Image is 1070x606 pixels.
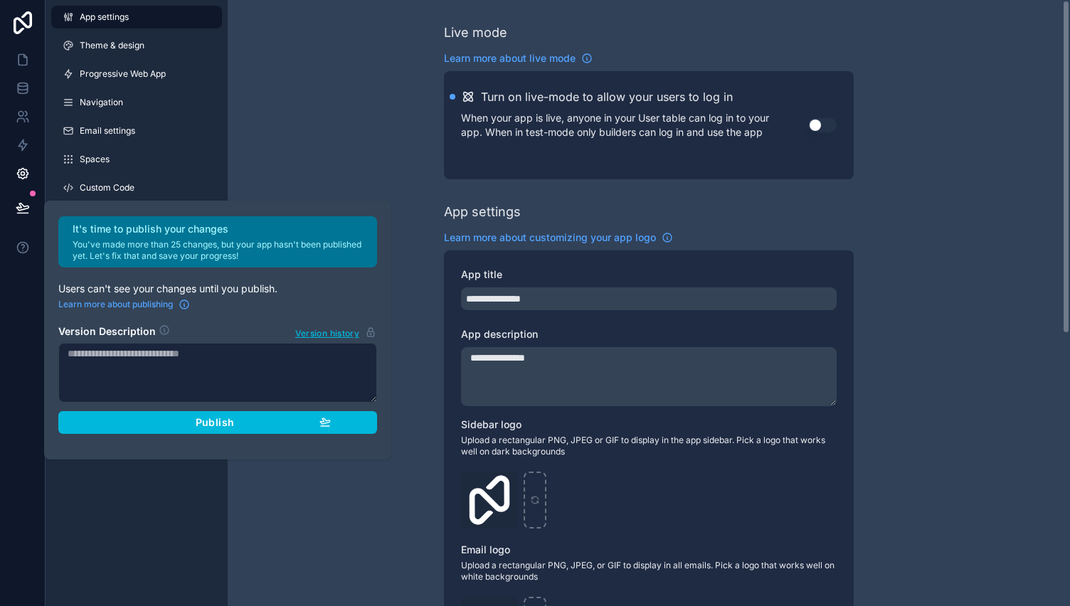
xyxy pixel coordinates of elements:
[461,328,538,340] span: App description
[461,268,502,280] span: App title
[444,230,673,245] a: Learn more about customizing your app logo
[51,91,222,114] a: Navigation
[461,435,837,457] span: Upload a rectangular PNG, JPEG or GIF to display in the app sidebar. Pick a logo that works well ...
[444,51,576,65] span: Learn more about live mode
[295,325,359,339] span: Version history
[51,6,222,28] a: App settings
[461,418,521,430] span: Sidebar logo
[51,34,222,57] a: Theme & design
[196,416,234,429] span: Publish
[80,68,166,80] span: Progressive Web App
[58,324,156,340] h2: Version Description
[58,411,377,434] button: Publish
[444,230,656,245] span: Learn more about customizing your app logo
[444,202,521,222] div: App settings
[51,119,222,142] a: Email settings
[73,239,369,262] p: You've made more than 25 changes, but your app hasn't been published yet. Let's fix that and save...
[80,11,129,23] span: App settings
[51,176,222,199] a: Custom Code
[481,88,733,105] h2: Turn on live-mode to allow your users to log in
[80,125,135,137] span: Email settings
[73,222,369,236] h2: It's time to publish your changes
[461,543,510,555] span: Email logo
[461,560,837,583] span: Upload a rectangular PNG, JPEG, or GIF to display in all emails. Pick a logo that works well on w...
[444,23,507,43] div: Live mode
[80,154,110,165] span: Spaces
[444,51,593,65] a: Learn more about live mode
[58,299,190,310] a: Learn more about publishing
[80,182,134,193] span: Custom Code
[58,299,173,310] span: Learn more about publishing
[51,63,222,85] a: Progressive Web App
[58,282,377,296] p: Users can't see your changes until you publish.
[461,111,808,139] p: When your app is live, anyone in your User table can log in to your app. When in test-mode only b...
[295,324,377,340] button: Version history
[51,148,222,171] a: Spaces
[80,97,123,108] span: Navigation
[80,40,144,51] span: Theme & design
